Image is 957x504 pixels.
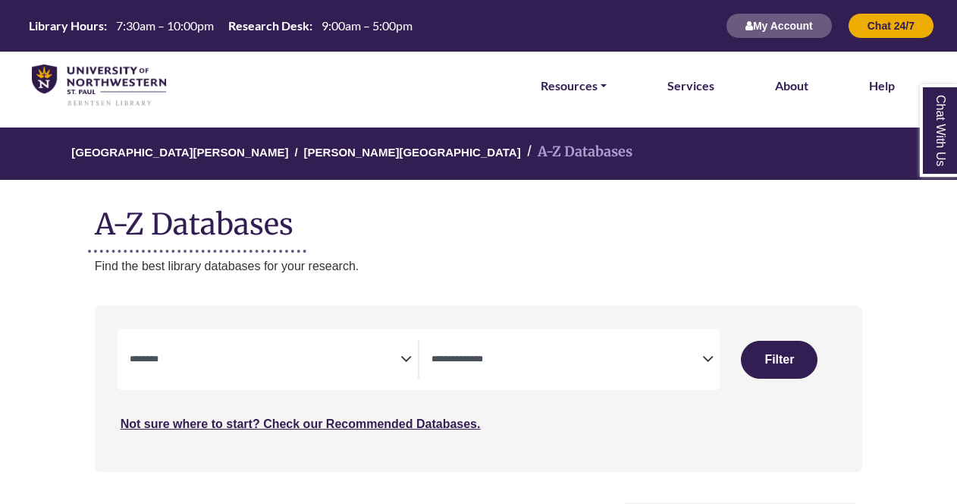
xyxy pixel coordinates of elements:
textarea: Filter [431,354,702,367]
button: My Account [726,13,833,39]
a: [GEOGRAPHIC_DATA][PERSON_NAME] [71,143,288,159]
span: 7:30am – 10:00pm [116,18,214,33]
a: Chat 24/7 [848,19,934,32]
textarea: Filter [130,354,400,367]
li: A-Z Databases [521,141,632,163]
a: Help [869,76,895,96]
a: Resources [541,76,607,96]
button: Submit for Search Results [741,341,817,379]
th: Library Hours: [23,17,108,33]
table: Hours Today [23,17,419,32]
a: My Account [726,19,833,32]
nav: breadcrumb [95,128,863,180]
a: Hours Today [23,17,419,35]
span: 9:00am – 5:00pm [322,18,413,33]
nav: Search filters [95,306,863,471]
button: Chat 24/7 [848,13,934,39]
a: Not sure where to start? Check our Recommended Databases. [121,417,481,430]
h1: A-Z Databases [95,195,863,241]
img: library_home [32,65,166,107]
a: [PERSON_NAME][GEOGRAPHIC_DATA] [304,143,521,159]
p: Find the best library databases for your research. [95,257,863,276]
a: Services [667,76,714,96]
a: About [775,76,808,96]
th: Research Desk: [222,17,313,33]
